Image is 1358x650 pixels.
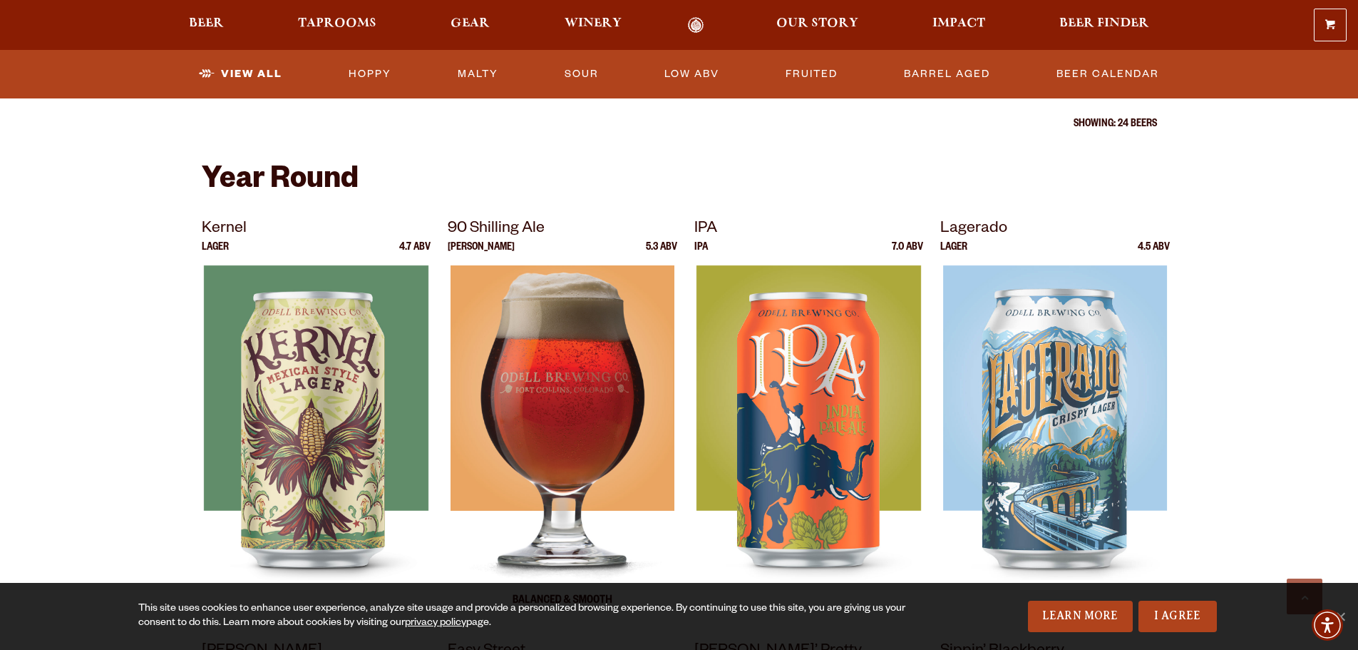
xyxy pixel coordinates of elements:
a: Sour [559,58,605,91]
span: Gear [451,18,490,29]
div: Accessibility Menu [1312,609,1343,641]
a: Gear [441,17,499,34]
div: This site uses cookies to enhance user experience, analyze site usage and provide a personalized ... [138,602,910,631]
a: IPA IPA 7.0 ABV IPA IPA [694,217,924,622]
p: Showing: 24 Beers [202,119,1157,131]
p: Kernel [202,217,431,243]
a: Fruited [780,58,843,91]
a: Winery [555,17,631,34]
span: Our Story [776,18,858,29]
p: 4.5 ABV [1138,243,1170,265]
a: Hoppy [343,58,397,91]
a: Lagerado Lager 4.5 ABV Lagerado Lagerado [940,217,1170,622]
p: Lagerado [940,217,1170,243]
a: Scroll to top [1287,579,1322,614]
a: Taprooms [289,17,386,34]
a: Beer [180,17,233,34]
img: IPA [696,265,920,622]
p: 4.7 ABV [399,243,431,265]
span: Winery [565,18,622,29]
a: Barrel Aged [898,58,996,91]
a: Kernel Lager 4.7 ABV Kernel Kernel [202,217,431,622]
a: privacy policy [405,618,466,629]
p: 7.0 ABV [892,243,923,265]
img: Kernel [204,265,428,622]
span: Taprooms [298,18,376,29]
p: 5.3 ABV [646,243,677,265]
p: Lager [940,243,967,265]
a: Beer Calendar [1051,58,1165,91]
a: I Agree [1138,601,1217,632]
a: Our Story [767,17,868,34]
span: Beer Finder [1059,18,1149,29]
a: Low ABV [659,58,725,91]
a: Impact [923,17,994,34]
img: Lagerado [943,265,1167,622]
span: Beer [189,18,224,29]
a: Beer Finder [1050,17,1158,34]
img: 90 Shilling Ale [451,265,674,622]
p: 90 Shilling Ale [448,217,677,243]
p: IPA [694,217,924,243]
p: Lager [202,243,229,265]
span: Impact [932,18,985,29]
a: 90 Shilling Ale [PERSON_NAME] 5.3 ABV 90 Shilling Ale 90 Shilling Ale [448,217,677,622]
a: Malty [452,58,504,91]
a: Odell Home [669,17,723,34]
a: Learn More [1028,601,1133,632]
p: IPA [694,243,708,265]
h2: Year Round [202,165,1157,199]
a: View All [193,58,288,91]
p: [PERSON_NAME] [448,243,515,265]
